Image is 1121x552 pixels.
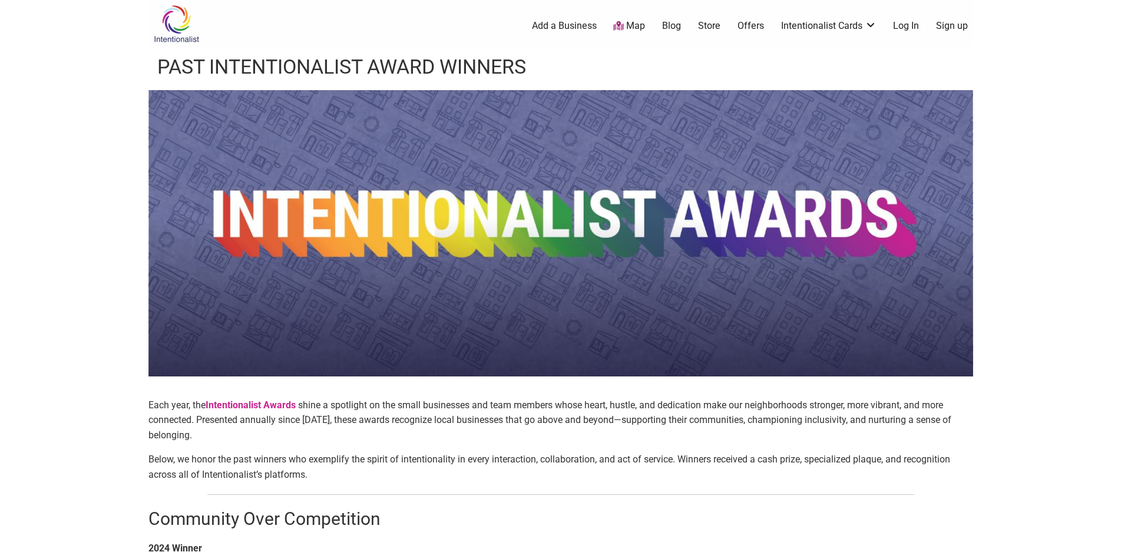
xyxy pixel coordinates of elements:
a: Log In [893,19,919,32]
a: Map [613,19,645,33]
p: Below, we honor the past winners who exemplify the spirit of intentionality in every interaction,... [148,452,973,482]
img: Intentionalist [148,5,204,43]
a: Blog [662,19,681,32]
h1: Past Intentionalist Award Winners [157,53,526,81]
a: Intentionalist Awards [206,399,298,411]
a: Intentionalist Cards [781,19,877,32]
a: Sign up [936,19,968,32]
a: Offers [738,19,764,32]
p: Each year, the shine a spotlight on the small businesses and team members whose heart, hustle, an... [148,398,973,443]
a: Store [698,19,720,32]
a: Add a Business [532,19,597,32]
strong: Intentionalist Awards [206,399,296,411]
h2: Community Over Competition [148,507,973,531]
